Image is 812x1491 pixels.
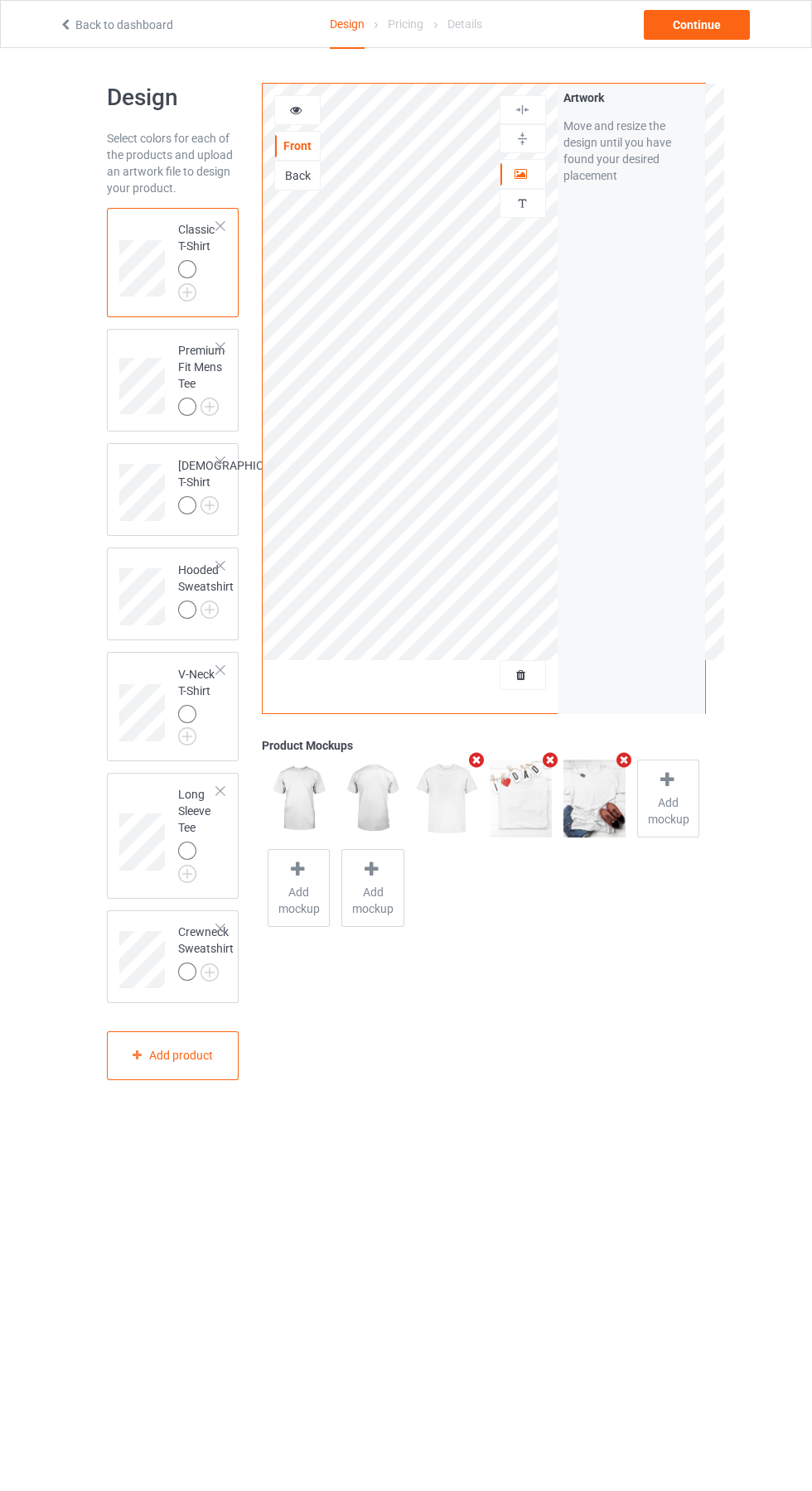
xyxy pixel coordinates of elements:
h1: Design [107,83,239,113]
div: Select colors for each of the products and upload an artwork file to design your product. [107,130,239,196]
i: Remove mockup [614,751,635,769]
img: svg+xml;base64,PD94bWwgdmVyc2lvbj0iMS4wIiBlbmNvZGluZz0iVVRGLTgiPz4KPHN2ZyB3aWR0aD0iMjJweCIgaGVpZ2... [201,601,219,619]
div: Front [275,138,320,154]
img: svg+xml;base64,PD94bWwgdmVyc2lvbj0iMS4wIiBlbmNvZGluZz0iVVRGLTgiPz4KPHN2ZyB3aWR0aD0iMjJweCIgaGVpZ2... [178,727,196,745]
div: Artwork [563,89,699,106]
img: svg%3E%0A [515,102,530,118]
div: Add product [107,1031,239,1080]
img: svg%3E%0A [515,131,530,147]
div: Continue [644,10,750,40]
div: Pricing [388,1,423,47]
div: [DEMOGRAPHIC_DATA] T-Shirt [107,443,239,536]
img: svg+xml;base64,PD94bWwgdmVyc2lvbj0iMS4wIiBlbmNvZGluZz0iVVRGLTgiPz4KPHN2ZyB3aWR0aD0iMjJweCIgaGVpZ2... [201,398,219,416]
a: Back to dashboard [59,18,173,31]
div: Back [275,167,320,184]
div: Details [447,1,482,47]
div: Long Sleeve Tee [178,786,218,877]
div: Add mockup [637,760,699,837]
img: svg+xml;base64,PD94bWwgdmVyc2lvbj0iMS4wIiBlbmNvZGluZz0iVVRGLTgiPz4KPHN2ZyB3aWR0aD0iMjJweCIgaGVpZ2... [178,865,196,883]
div: [DEMOGRAPHIC_DATA] T-Shirt [178,457,299,514]
img: svg+xml;base64,PD94bWwgdmVyc2lvbj0iMS4wIiBlbmNvZGluZz0iVVRGLTgiPz4KPHN2ZyB3aWR0aD0iMjJweCIgaGVpZ2... [178,283,196,302]
img: regular.jpg [416,760,478,837]
i: Remove mockup [466,751,487,769]
div: Crewneck Sweatshirt [178,924,234,980]
div: Classic T-Shirt [107,208,239,317]
div: Product Mockups [262,737,705,754]
img: regular.jpg [490,760,552,837]
img: svg+xml;base64,PD94bWwgdmVyc2lvbj0iMS4wIiBlbmNvZGluZz0iVVRGLTgiPz4KPHN2ZyB3aWR0aD0iMjJweCIgaGVpZ2... [201,496,219,514]
div: Long Sleeve Tee [107,773,239,899]
div: Move and resize the design until you have found your desired placement [563,118,699,184]
img: svg%3E%0A [515,195,530,211]
div: Premium Fit Mens Tee [107,329,239,432]
img: regular.jpg [563,760,626,837]
span: Add mockup [342,884,403,917]
img: svg+xml;base64,PD94bWwgdmVyc2lvbj0iMS4wIiBlbmNvZGluZz0iVVRGLTgiPz4KPHN2ZyB3aWR0aD0iMjJweCIgaGVpZ2... [201,963,219,982]
div: Hooded Sweatshirt [178,562,234,618]
img: regular.jpg [268,760,330,837]
div: Classic T-Shirt [178,221,218,296]
div: Crewneck Sweatshirt [107,910,239,1003]
div: Premium Fit Mens Tee [178,342,225,415]
img: regular.jpg [341,760,404,837]
div: Add mockup [341,849,404,927]
div: Design [330,1,365,49]
div: V-Neck T-Shirt [178,666,218,741]
span: Add mockup [268,884,329,917]
div: Add mockup [268,849,330,927]
i: Remove mockup [540,751,561,769]
div: V-Neck T-Shirt [107,652,239,761]
span: Add mockup [638,794,698,828]
div: Hooded Sweatshirt [107,548,239,640]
